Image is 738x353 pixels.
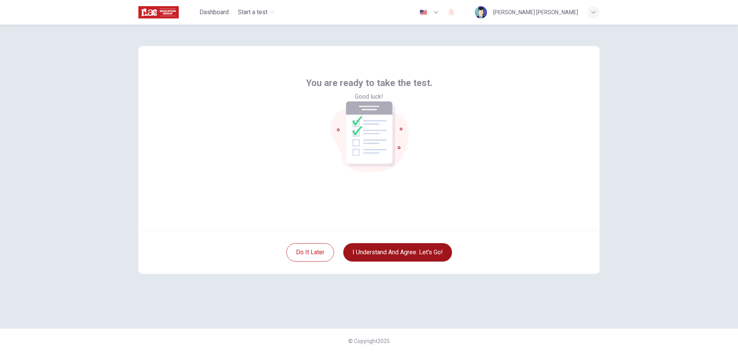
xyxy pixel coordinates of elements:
span: Good luck! [355,92,383,101]
button: I understand and agree. Let’s go! [343,243,452,262]
button: Start a test [235,5,278,19]
img: ILAC logo [138,5,179,20]
span: Dashboard [199,8,229,17]
button: Do it later [286,243,334,262]
img: Profile picture [475,6,487,18]
div: [PERSON_NAME] [PERSON_NAME] [493,8,578,17]
a: ILAC logo [138,5,196,20]
span: © Copyright 2025 [348,338,390,344]
span: You are ready to take the test. [306,77,432,89]
img: en [419,10,428,15]
span: Start a test [238,8,268,17]
button: Dashboard [196,5,232,19]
